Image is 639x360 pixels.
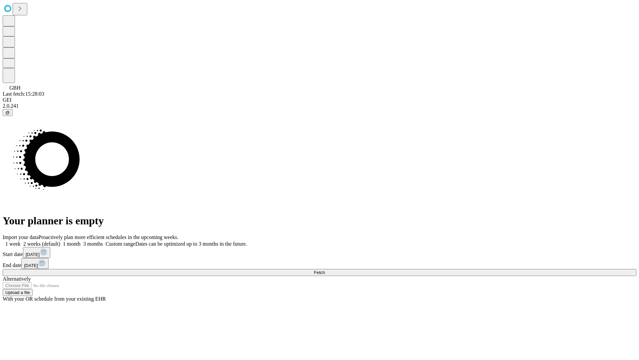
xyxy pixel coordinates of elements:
[26,252,40,257] span: [DATE]
[3,258,636,269] div: End date
[3,276,31,282] span: Alternatively
[3,247,636,258] div: Start date
[3,269,636,276] button: Fetch
[3,296,106,302] span: With your OR schedule from your existing EHR
[24,263,38,268] span: [DATE]
[39,234,178,240] span: Proactively plan more efficient schedules in the upcoming weeks.
[3,97,636,103] div: GEI
[23,241,60,247] span: 2 weeks (default)
[3,215,636,227] h1: Your planner is empty
[83,241,103,247] span: 3 months
[314,270,325,275] span: Fetch
[5,110,10,115] span: @
[3,234,39,240] span: Import your data
[5,241,21,247] span: 1 week
[3,289,33,296] button: Upload a file
[9,85,21,91] span: GBH
[3,109,13,116] button: @
[106,241,135,247] span: Custom range
[63,241,81,247] span: 1 month
[3,103,636,109] div: 2.0.241
[23,247,50,258] button: [DATE]
[135,241,247,247] span: Dates can be optimized up to 3 months in the future.
[3,91,44,97] span: Last fetch: 15:28:03
[21,258,49,269] button: [DATE]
